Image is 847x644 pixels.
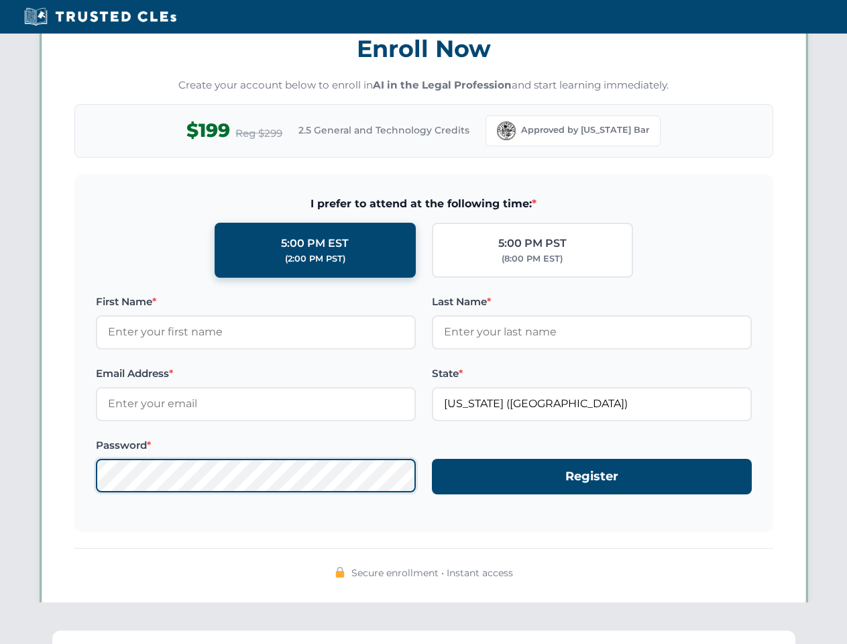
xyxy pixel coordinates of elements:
[432,315,752,349] input: Enter your last name
[96,315,416,349] input: Enter your first name
[432,459,752,494] button: Register
[186,115,230,146] span: $199
[96,437,416,453] label: Password
[281,235,349,252] div: 5:00 PM EST
[373,78,512,91] strong: AI in the Legal Profession
[351,566,513,580] span: Secure enrollment • Instant access
[432,387,752,421] input: Florida (FL)
[498,235,567,252] div: 5:00 PM PST
[96,195,752,213] span: I prefer to attend at the following time:
[497,121,516,140] img: Florida Bar
[74,78,773,93] p: Create your account below to enroll in and start learning immediately.
[96,366,416,382] label: Email Address
[96,294,416,310] label: First Name
[285,252,345,266] div: (2:00 PM PST)
[96,387,416,421] input: Enter your email
[235,125,282,142] span: Reg $299
[298,123,469,138] span: 2.5 General and Technology Credits
[74,28,773,70] h3: Enroll Now
[502,252,563,266] div: (8:00 PM EST)
[432,366,752,382] label: State
[432,294,752,310] label: Last Name
[335,567,345,578] img: 🔒
[20,7,180,27] img: Trusted CLEs
[521,123,649,137] span: Approved by [US_STATE] Bar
